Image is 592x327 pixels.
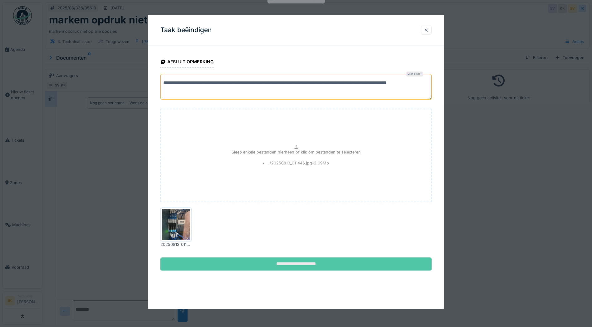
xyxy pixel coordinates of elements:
[263,160,329,166] li: ./20250813_011446.jpg - 2.69 Mb
[160,242,192,247] div: 20250813_011446.jpg
[406,71,423,76] div: Verplicht
[160,57,214,68] div: Afsluit opmerking
[160,26,212,34] h3: Taak beëindigen
[162,209,190,240] img: n1xbirbji5333rwtavnzzklgxxmf
[232,149,361,155] p: Sleep enkele bestanden hierheen of klik om bestanden te selecteren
